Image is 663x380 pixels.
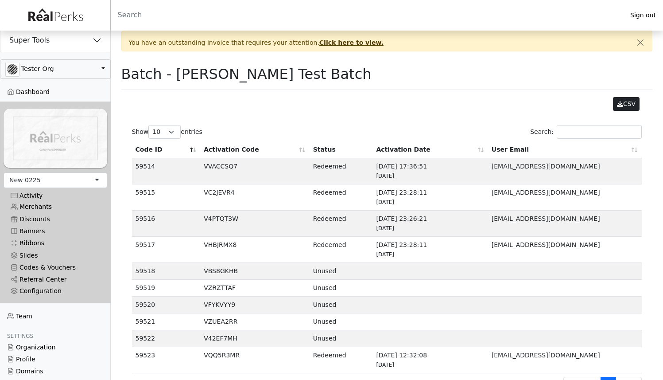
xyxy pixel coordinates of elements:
td: Redeemed [310,211,373,237]
label: Search: [530,125,642,139]
span: Settings [7,333,33,339]
td: 59520 [132,297,201,313]
td: [EMAIL_ADDRESS][DOMAIN_NAME] [488,237,642,263]
a: Discounts [4,213,107,225]
th: User Email: activate to sort column ascending [488,141,642,158]
td: [EMAIL_ADDRESS][DOMAIN_NAME] [488,211,642,237]
td: 59519 [132,280,201,297]
div: Activity [11,192,100,200]
td: Unused [310,297,373,313]
td: 59514 [132,158,201,184]
td: VC2JEVR4 [200,184,309,211]
td: 59518 [132,263,201,280]
th: Status [310,141,373,158]
span: You have an outstanding invoice that requires your attention. [129,38,384,47]
input: Search: [557,125,642,139]
a: Codes & Vouchers [4,262,107,274]
td: VFYKVYY9 [200,297,309,313]
th: Code ID: activate to sort column descending [132,141,201,158]
td: [EMAIL_ADDRESS][DOMAIN_NAME] [488,158,642,184]
td: VVACCSQ7 [200,158,309,184]
button: Close [636,38,645,47]
a: Merchants [4,201,107,213]
td: VZRZTTAF [200,280,309,297]
td: VQQ5R3MR [200,347,309,373]
td: 59515 [132,184,201,211]
a: Referral Center [4,274,107,286]
td: 59522 [132,330,201,347]
select: Showentries [148,125,181,139]
img: real_perks_logo-01.svg [23,5,87,25]
td: [DATE] 23:28:11 [372,237,488,263]
a: Ribbons [4,237,107,249]
span: [DATE] [376,362,394,368]
span: [DATE] [376,199,394,205]
a: Sign out [623,9,663,21]
td: [EMAIL_ADDRESS][DOMAIN_NAME] [488,184,642,211]
span: [DATE] [376,251,394,258]
a: Click here to view. [319,39,384,46]
td: VZUEA2RR [200,313,309,330]
td: Redeemed [310,237,373,263]
td: [DATE] 17:36:51 [372,158,488,184]
button: CSV [613,97,640,111]
label: Show entries [132,125,202,139]
td: Redeemed [310,184,373,211]
td: [DATE] 12:32:08 [372,347,488,373]
div: Configuration [11,287,100,295]
span: [DATE] [376,173,394,179]
td: V42EF7MH [200,330,309,347]
img: YwTeL3jZSrAT56iJcvSStD5YpDe8igg4lYGgStdL.png [4,109,107,168]
td: [EMAIL_ADDRESS][DOMAIN_NAME] [488,347,642,373]
h1: Batch - [PERSON_NAME] Test Batch [121,66,372,82]
span: [DATE] [376,225,394,231]
td: Redeemed [310,347,373,373]
input: Search [111,4,624,26]
td: 59516 [132,211,201,237]
td: VHBJRMX8 [200,237,309,263]
div: New 0225 [9,176,41,185]
td: 59523 [132,347,201,373]
th: Activation Code: activate to sort column ascending [200,141,309,158]
td: VBS8GKHB [200,263,309,280]
td: 59521 [132,313,201,330]
td: 59517 [132,237,201,263]
td: V4PTQT3W [200,211,309,237]
a: Slides [4,249,107,261]
td: Unused [310,263,373,280]
td: Unused [310,330,373,347]
td: Unused [310,280,373,297]
td: [DATE] 23:26:21 [372,211,488,237]
th: Activation Date: activate to sort column ascending [372,141,488,158]
button: Super Tools [0,29,110,52]
img: U8HXMXayUXsSc1Alc1IDB2kpbY6ZdzOhJPckFyi9.jpg [6,63,19,76]
td: Unused [310,313,373,330]
a: Banners [4,225,107,237]
td: Redeemed [310,158,373,184]
td: [DATE] 23:28:11 [372,184,488,211]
